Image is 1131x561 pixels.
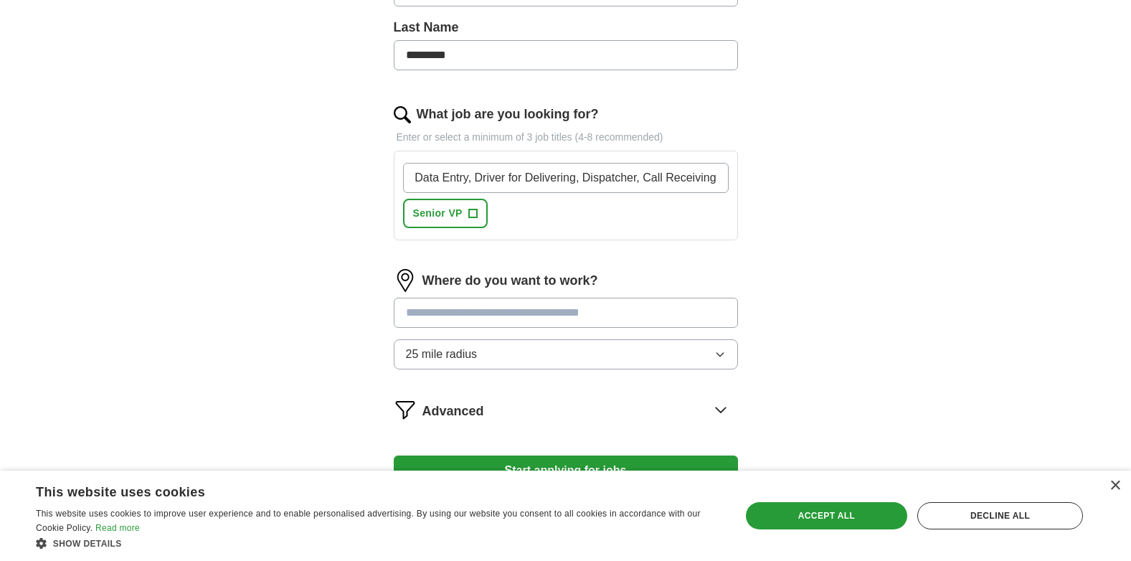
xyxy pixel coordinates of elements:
[394,398,417,421] img: filter
[394,339,738,369] button: 25 mile radius
[394,18,738,37] label: Last Name
[422,271,598,291] label: Where do you want to work?
[403,199,488,228] button: Senior VP
[95,523,140,533] a: Read more, opens a new window
[36,509,701,533] span: This website uses cookies to improve user experience and to enable personalised advertising. By u...
[36,536,720,550] div: Show details
[394,456,738,486] button: Start applying for jobs
[394,269,417,292] img: location.png
[394,106,411,123] img: search.png
[917,502,1083,529] div: Decline all
[422,402,484,421] span: Advanced
[417,105,599,124] label: What job are you looking for?
[36,479,684,501] div: This website uses cookies
[53,539,122,549] span: Show details
[413,206,463,221] span: Senior VP
[394,130,738,145] p: Enter or select a minimum of 3 job titles (4-8 recommended)
[403,163,729,193] input: Type a job title and press enter
[746,502,907,529] div: Accept all
[1109,481,1120,491] div: Close
[406,346,478,363] span: 25 mile radius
